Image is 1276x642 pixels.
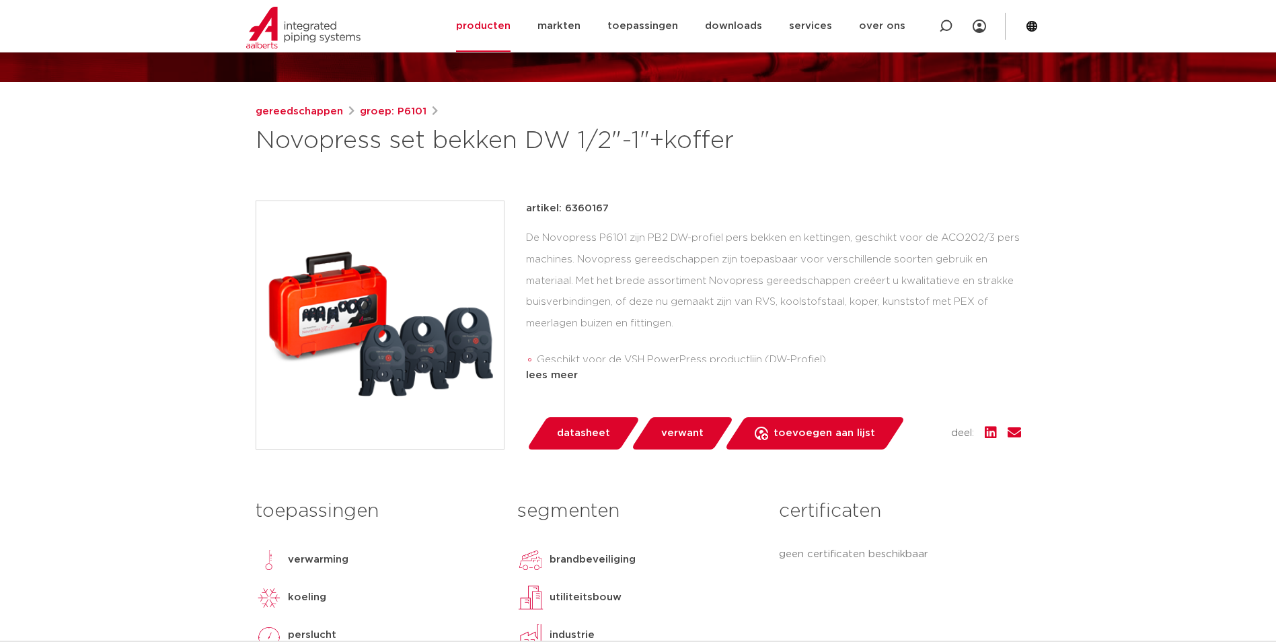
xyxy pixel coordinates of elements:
p: utiliteitsbouw [550,590,622,606]
div: De Novopress P6101 zijn PB2 DW-profiel pers bekken en kettingen, geschikt voor de ACO202/3 pers m... [526,227,1021,362]
span: deel: [951,425,974,441]
img: koeling [256,584,283,611]
h1: Novopress set bekken DW 1/2"-1"+koffer [256,125,761,157]
p: koeling [288,590,326,606]
img: Product Image for Novopress set bekken DW 1/2"-1"+koffer [256,201,504,449]
p: brandbeveiliging [550,552,636,568]
p: artikel: 6360167 [526,201,609,217]
img: utiliteitsbouw [517,584,544,611]
div: lees meer [526,367,1021,384]
span: verwant [661,423,704,444]
h3: certificaten [779,498,1020,525]
li: Geschikt voor de VSH PowerPress productlijn (DW-Profiel) [537,349,1021,371]
h3: toepassingen [256,498,497,525]
a: datasheet [526,417,640,450]
img: verwarming [256,546,283,573]
a: groep: P6101 [360,104,426,120]
a: gereedschappen [256,104,343,120]
img: brandbeveiliging [517,546,544,573]
span: datasheet [557,423,610,444]
p: geen certificaten beschikbaar [779,546,1020,563]
a: verwant [630,417,734,450]
h3: segmenten [517,498,759,525]
p: verwarming [288,552,348,568]
span: toevoegen aan lijst [774,423,875,444]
